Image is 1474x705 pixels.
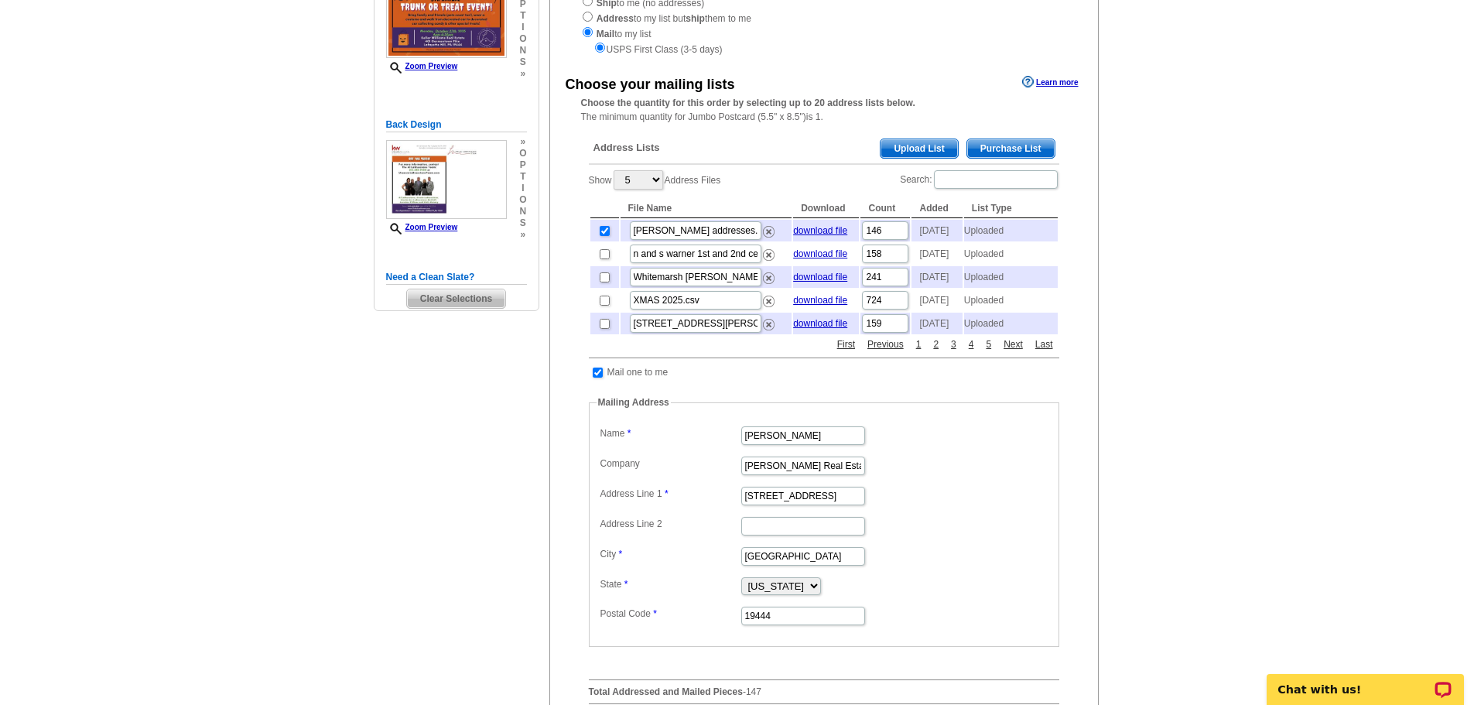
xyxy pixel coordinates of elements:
[589,686,743,697] strong: Total Addressed and Mailed Pieces
[519,229,526,241] span: »
[947,337,960,351] a: 3
[607,364,669,380] td: Mail one to me
[1257,656,1474,705] iframe: LiveChat chat widget
[763,293,775,303] a: Remove this list
[519,56,526,68] span: s
[519,171,526,183] span: t
[1031,337,1057,351] a: Last
[600,607,740,621] label: Postal Code
[386,140,507,220] img: small-thumb.jpg
[597,29,614,39] strong: Mail
[793,272,847,282] a: download file
[686,13,705,24] strong: ship
[386,118,527,132] h5: Back Design
[600,426,740,440] label: Name
[386,62,458,70] a: Zoom Preview
[763,226,775,238] img: delete.png
[911,266,962,288] td: [DATE]
[934,170,1058,189] input: Search:
[519,22,526,33] span: i
[793,225,847,236] a: download file
[911,313,962,334] td: [DATE]
[964,220,1058,241] td: Uploaded
[600,517,740,531] label: Address Line 2
[600,487,740,501] label: Address Line 1
[763,246,775,257] a: Remove this list
[967,139,1055,158] span: Purchase List
[982,337,995,351] a: 5
[793,295,847,306] a: download file
[519,10,526,22] span: t
[763,249,775,261] img: delete.png
[793,248,847,259] a: download file
[593,141,660,155] span: Address Lists
[386,223,458,231] a: Zoom Preview
[407,289,505,308] span: Clear Selections
[519,183,526,194] span: i
[597,13,634,24] strong: Address
[763,272,775,284] img: delete.png
[519,217,526,229] span: s
[763,223,775,234] a: Remove this list
[550,96,1098,124] div: The minimum quantity for Jumbo Postcard (5.5" x 8.5")is 1.
[519,136,526,148] span: »
[911,243,962,265] td: [DATE]
[600,547,740,561] label: City
[1022,76,1078,88] a: Learn more
[911,220,962,241] td: [DATE]
[519,206,526,217] span: n
[911,289,962,311] td: [DATE]
[600,457,740,471] label: Company
[763,319,775,330] img: delete.png
[864,337,908,351] a: Previous
[581,41,1067,56] div: USPS First Class (3-5 days)
[964,289,1058,311] td: Uploaded
[965,337,978,351] a: 4
[589,169,721,191] label: Show Address Files
[386,270,527,285] h5: Need a Clean Slate?
[519,33,526,45] span: o
[600,577,740,591] label: State
[763,269,775,280] a: Remove this list
[793,318,847,329] a: download file
[519,45,526,56] span: n
[881,139,957,158] span: Upload List
[746,686,761,697] span: 147
[964,199,1058,218] th: List Type
[929,337,942,351] a: 2
[964,243,1058,265] td: Uploaded
[964,266,1058,288] td: Uploaded
[900,169,1058,190] label: Search:
[860,199,910,218] th: Count
[597,395,671,409] legend: Mailing Address
[833,337,859,351] a: First
[614,170,663,190] select: ShowAddress Files
[763,296,775,307] img: delete.png
[519,148,526,159] span: o
[793,199,859,218] th: Download
[566,74,735,95] div: Choose your mailing lists
[519,159,526,171] span: p
[912,337,925,351] a: 1
[911,199,962,218] th: Added
[964,313,1058,334] td: Uploaded
[763,316,775,327] a: Remove this list
[519,68,526,80] span: »
[621,199,792,218] th: File Name
[1000,337,1027,351] a: Next
[581,98,915,108] strong: Choose the quantity for this order by selecting up to 20 address lists below.
[519,194,526,206] span: o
